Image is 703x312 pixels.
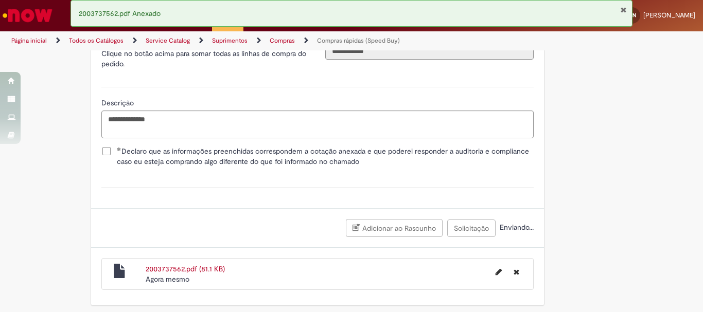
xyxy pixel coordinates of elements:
[146,264,225,273] a: 2003737562.pdf (81.1 KB)
[212,36,248,45] a: Suprimentos
[620,6,627,14] button: Fechar Notificação
[69,36,124,45] a: Todos os Catálogos
[11,36,47,45] a: Página inicial
[101,48,310,69] p: Clique no botão acima para somar todas as linhas de compra do pedido.
[117,146,534,167] span: Declaro que as informações preenchidas correspondem a cotação anexada e que poderei responder a a...
[101,111,534,138] textarea: Descrição
[270,36,295,45] a: Compras
[79,9,161,18] span: 2003737562.pdf Anexado
[325,42,534,60] input: Valor Total (REAL)
[117,147,121,151] span: Obrigatório Preenchido
[146,274,189,284] span: Agora mesmo
[317,36,400,45] a: Compras rápidas (Speed Buy)
[1,5,54,26] img: ServiceNow
[489,264,508,280] button: Editar nome de arquivo 2003737562.pdf
[146,274,189,284] time: 29/08/2025 15:56:51
[498,223,534,232] span: Enviando...
[643,11,695,20] span: [PERSON_NAME]
[101,98,136,107] span: Descrição
[8,31,461,50] ul: Trilhas de página
[507,264,525,280] button: Excluir 2003737562.pdf
[146,36,190,45] a: Service Catalog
